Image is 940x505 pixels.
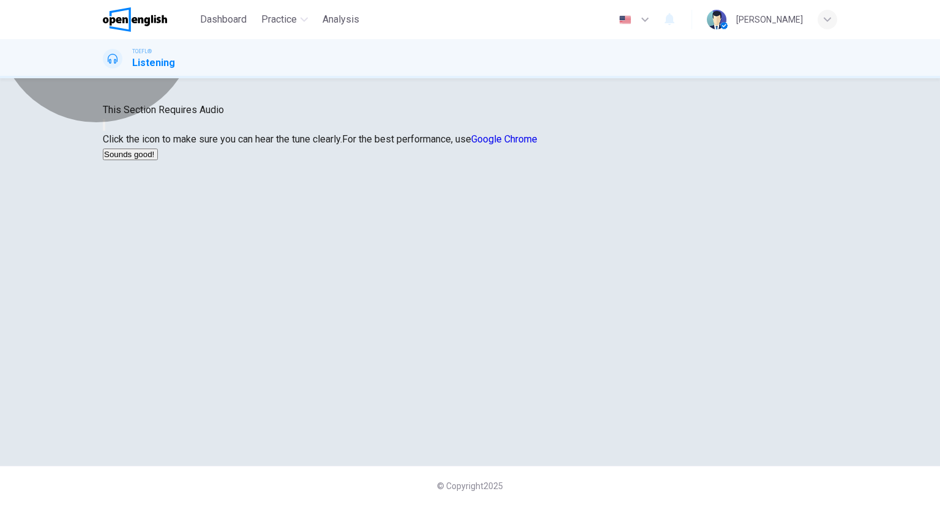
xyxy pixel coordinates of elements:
span: For the best performance, use [342,133,537,145]
span: Practice [261,12,297,27]
button: Practice [256,9,313,31]
a: OpenEnglish logo [103,7,195,32]
img: Profile picture [707,10,726,29]
img: en [617,15,633,24]
button: Sounds good! [103,149,158,160]
span: TOEFL® [132,47,152,56]
button: Analysis [318,9,364,31]
img: OpenEnglish logo [103,7,167,32]
div: [PERSON_NAME] [736,12,803,27]
span: Dashboard [200,12,247,27]
a: Google Chrome [471,133,537,145]
span: This Section Requires Audio [103,104,224,116]
button: Dashboard [195,9,252,31]
span: Click the icon to make sure you can hear the tune clearly. [103,133,342,145]
h1: Listening [132,56,175,70]
span: Analysis [323,12,359,27]
span: © Copyright 2025 [437,481,503,491]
